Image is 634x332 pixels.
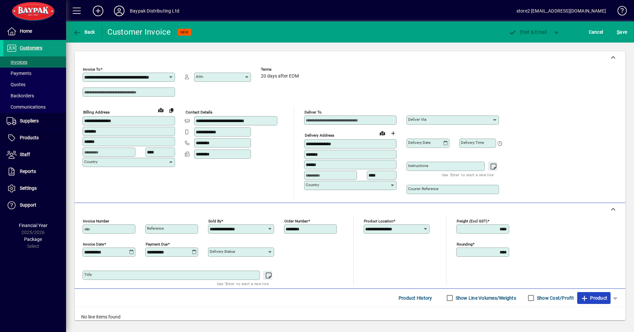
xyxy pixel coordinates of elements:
span: Package [24,237,42,242]
span: Terms [261,67,300,72]
div: Baypak Distributing Ltd [130,6,179,16]
button: Profile [109,5,130,17]
mat-label: Instructions [408,163,428,168]
a: Payments [3,68,66,79]
button: Product History [396,292,435,304]
span: Invoices [7,59,27,65]
span: ave [617,27,627,37]
span: Products [20,135,39,140]
mat-label: Delivery status [210,249,235,254]
span: Product [581,293,607,303]
mat-label: Courier Reference [408,186,439,191]
span: Cancel [589,27,603,37]
a: Knowledge Base [613,1,626,23]
span: Customers [20,45,42,50]
span: Communications [7,104,46,110]
mat-label: Order number [284,219,308,223]
mat-label: Reference [147,226,164,231]
button: Back [71,26,97,38]
button: Copy to Delivery address [166,105,177,116]
span: Staff [20,152,30,157]
a: Communications [3,101,66,113]
a: View on map [156,105,166,115]
span: Reports [20,169,36,174]
a: Backorders [3,90,66,101]
span: Suppliers [20,118,39,123]
mat-label: Delivery date [408,140,431,145]
a: Support [3,197,66,214]
span: Quotes [7,82,25,87]
a: Home [3,23,66,40]
span: S [617,29,619,35]
mat-label: Title [84,272,92,277]
span: NEW [180,30,189,34]
div: Customer Invoice [107,27,171,37]
span: ost & Email [509,29,547,35]
div: No line items found [75,307,625,327]
button: Choose address [388,128,398,139]
mat-label: Attn [196,74,203,79]
span: 20 days after EOM [261,74,299,79]
a: View on map [377,128,388,138]
span: Financial Year [19,223,48,228]
mat-label: Invoice date [83,242,104,247]
a: Invoices [3,56,66,68]
a: Quotes [3,79,66,90]
span: P [520,29,523,35]
mat-label: Invoice number [83,219,109,223]
mat-label: Payment due [146,242,168,247]
a: Suppliers [3,113,66,129]
a: Settings [3,180,66,197]
a: Reports [3,163,66,180]
a: Staff [3,147,66,163]
button: Add [88,5,109,17]
span: Product History [399,293,432,303]
mat-hint: Use 'Enter' to start a new line [217,280,269,287]
mat-label: Country [306,183,319,187]
div: store2 [EMAIL_ADDRESS][DOMAIN_NAME] [516,6,606,16]
mat-label: Country [84,159,97,164]
span: Support [20,202,36,208]
mat-hint: Use 'Enter' to start a new line [442,171,494,179]
a: Products [3,130,66,146]
mat-label: Invoice To [83,67,100,72]
mat-label: Deliver To [304,110,322,115]
button: Save [615,26,629,38]
mat-label: Rounding [457,242,473,247]
label: Show Cost/Profit [536,295,574,301]
button: Cancel [587,26,605,38]
span: Settings [20,185,37,191]
mat-label: Delivery time [461,140,484,145]
mat-label: Deliver via [408,117,426,122]
app-page-header-button: Back [66,26,102,38]
span: Backorders [7,93,34,98]
mat-label: Freight (excl GST) [457,219,487,223]
mat-label: Sold by [208,219,221,223]
label: Show Line Volumes/Weights [454,295,516,301]
span: Back [73,29,95,35]
span: Home [20,28,32,34]
button: Product [577,292,611,304]
mat-label: Product location [364,219,393,223]
button: Post & Email [505,26,550,38]
span: Payments [7,71,31,76]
